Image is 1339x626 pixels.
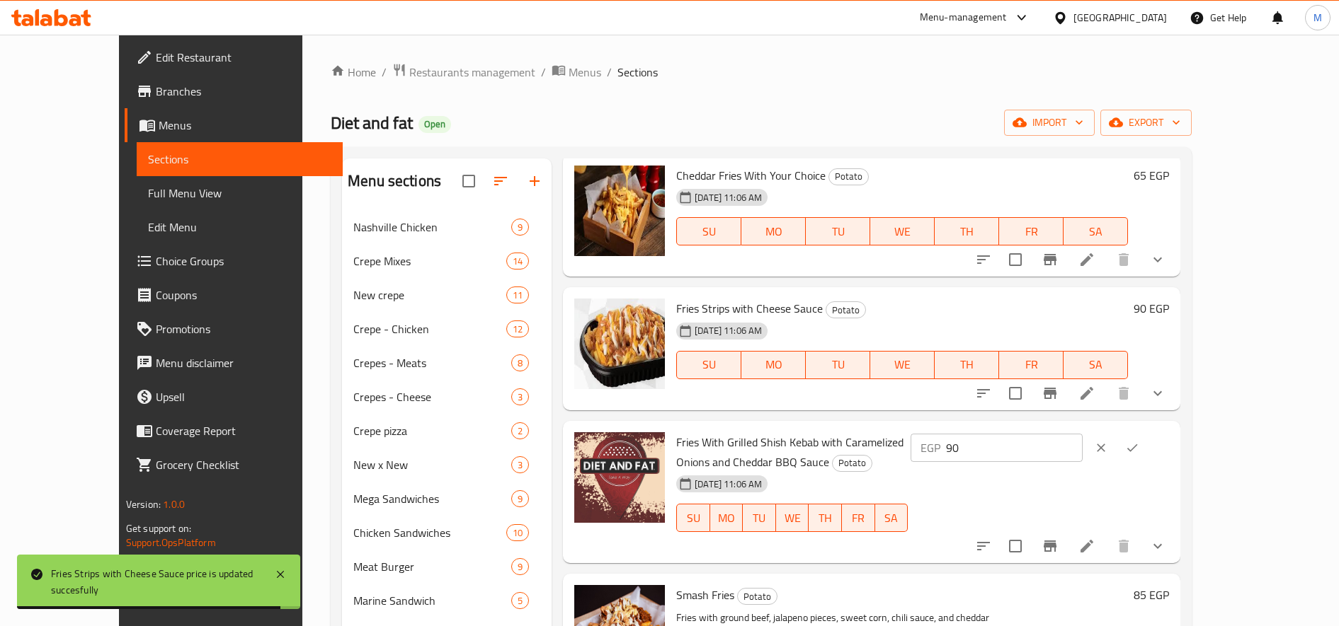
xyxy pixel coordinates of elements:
button: TH [935,217,999,245]
a: Edit Menu [137,210,343,244]
span: Sections [148,151,331,168]
span: SA [1069,221,1122,242]
a: Upsell [125,380,343,414]
span: FR [1005,354,1058,375]
button: TU [743,504,776,532]
span: 2 [512,424,528,438]
a: Support.OpsPlatform [126,533,216,552]
span: Coupons [156,286,331,303]
div: Crepes - Cheese3 [342,380,552,414]
span: Potato [833,455,872,471]
a: Sections [137,142,343,176]
span: Sections [617,64,658,81]
img: Cheddar Fries With Your Choice [574,166,665,256]
a: Choice Groups [125,244,343,278]
span: Potato [738,589,777,605]
span: MO [747,221,800,242]
div: Crepe pizza [353,422,511,439]
span: Meat Burger [353,558,511,575]
button: import [1004,110,1095,136]
span: SU [683,354,736,375]
img: Fries Strips with Cheese Sauce [574,298,665,389]
div: items [511,219,529,236]
div: New crepe11 [342,278,552,312]
button: WE [776,504,809,532]
span: Restaurants management [409,64,535,81]
a: Edit menu item [1078,538,1095,555]
a: Edit menu item [1078,251,1095,268]
span: Choice Groups [156,253,331,269]
span: TH [814,508,836,528]
span: 10 [507,526,528,540]
span: import [1015,114,1083,132]
span: Grocery Checklist [156,456,331,473]
button: TU [806,217,870,245]
div: items [511,592,529,609]
h6: 90 EGP [1134,298,1169,318]
div: Potato [737,588,777,605]
a: Menus [552,63,601,81]
span: Cheddar Fries With Your Choice [676,165,826,186]
h6: 65 EGP [1134,166,1169,185]
div: [GEOGRAPHIC_DATA] [1073,10,1167,25]
span: Promotions [156,320,331,337]
span: Smash Fries [676,584,734,605]
span: FR [848,508,870,528]
span: TU [811,221,865,242]
div: Chicken Sandwiches10 [342,516,552,550]
div: Potato [826,301,866,318]
span: Edit Restaurant [156,49,331,66]
div: items [511,558,529,575]
span: Crepes - Cheese [353,388,511,405]
button: SA [875,504,908,532]
button: MO [741,351,806,379]
span: FR [1005,221,1058,242]
span: Crepe Mixes [353,253,506,269]
div: items [511,354,529,371]
span: Select all sections [454,166,484,196]
button: SU [676,351,741,379]
span: 14 [507,255,528,268]
span: Upsell [156,388,331,405]
div: items [511,456,529,473]
button: SU [676,504,710,532]
span: Chicken Sandwiches [353,524,506,541]
span: 5 [512,594,528,608]
span: 3 [512,458,528,472]
a: Full Menu View [137,176,343,210]
button: MO [710,504,743,532]
div: Mega Sandwiches [353,490,511,507]
span: TU [811,354,865,375]
button: sort-choices [967,243,1001,277]
div: Marine Sandwich [353,592,511,609]
span: Diet and fat [331,107,413,139]
h6: 85 EGP [1134,585,1169,605]
span: 8 [512,357,528,370]
button: FR [999,351,1064,379]
button: SA [1064,217,1128,245]
button: Add section [518,164,552,198]
button: WE [870,351,935,379]
span: Menu disclaimer [156,354,331,371]
span: 11 [507,289,528,302]
div: items [511,388,529,405]
div: New crepe [353,286,506,303]
div: Potato [832,455,872,472]
span: 9 [512,221,528,234]
span: 9 [512,492,528,506]
li: / [382,64,387,81]
div: New x New3 [342,448,552,482]
a: Grocery Checklist [125,448,343,482]
span: Fries Strips with Cheese Sauce [676,298,823,319]
span: Select to update [1001,531,1030,561]
div: Fries Strips with Cheese Sauce price is updated succesfully [51,566,261,598]
img: Fries With Grilled Shish Kebab with Caramelized Onions and Cheddar BBQ Sauce [574,432,665,523]
li: / [607,64,612,81]
span: Full Menu View [148,185,331,202]
svg: Show Choices [1149,538,1166,555]
button: show more [1141,529,1175,563]
div: Menu-management [920,9,1007,26]
span: 12 [507,323,528,336]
